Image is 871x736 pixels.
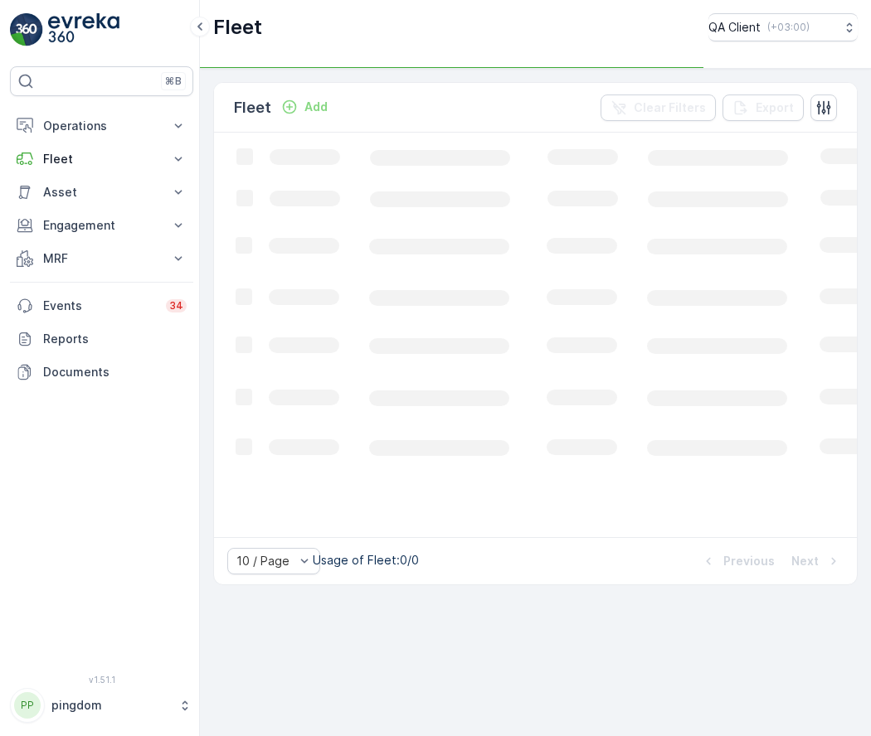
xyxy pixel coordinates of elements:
[10,322,193,356] a: Reports
[10,688,193,723] button: PPpingdom
[767,21,810,34] p: ( +03:00 )
[43,364,187,380] p: Documents
[708,19,761,36] p: QA Client
[43,217,160,234] p: Engagement
[723,553,775,569] p: Previous
[165,75,182,88] p: ⌘B
[10,209,193,242] button: Engagement
[275,97,334,117] button: Add
[791,553,819,569] p: Next
[10,675,193,685] span: v 1.51.1
[169,299,183,312] p: 34
[10,143,193,176] button: Fleet
[43,250,160,267] p: MRF
[313,552,419,569] p: Usage of Fleet : 0/0
[10,13,43,46] img: logo
[10,109,193,143] button: Operations
[43,118,160,134] p: Operations
[48,13,119,46] img: logo_light-DOdMpM7g.png
[234,96,271,119] p: Fleet
[43,331,187,347] p: Reports
[51,697,170,714] p: pingdom
[43,298,156,314] p: Events
[10,356,193,389] a: Documents
[43,184,160,201] p: Asset
[43,151,160,167] p: Fleet
[756,99,794,116] p: Export
[213,14,262,41] p: Fleet
[790,551,844,571] button: Next
[601,94,716,121] button: Clear Filters
[10,289,193,322] a: Events34
[10,242,193,275] button: MRF
[10,176,193,209] button: Asset
[304,99,328,115] p: Add
[723,94,804,121] button: Export
[634,99,706,116] p: Clear Filters
[698,551,776,571] button: Previous
[14,692,41,719] div: PP
[708,13,858,41] button: QA Client(+03:00)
